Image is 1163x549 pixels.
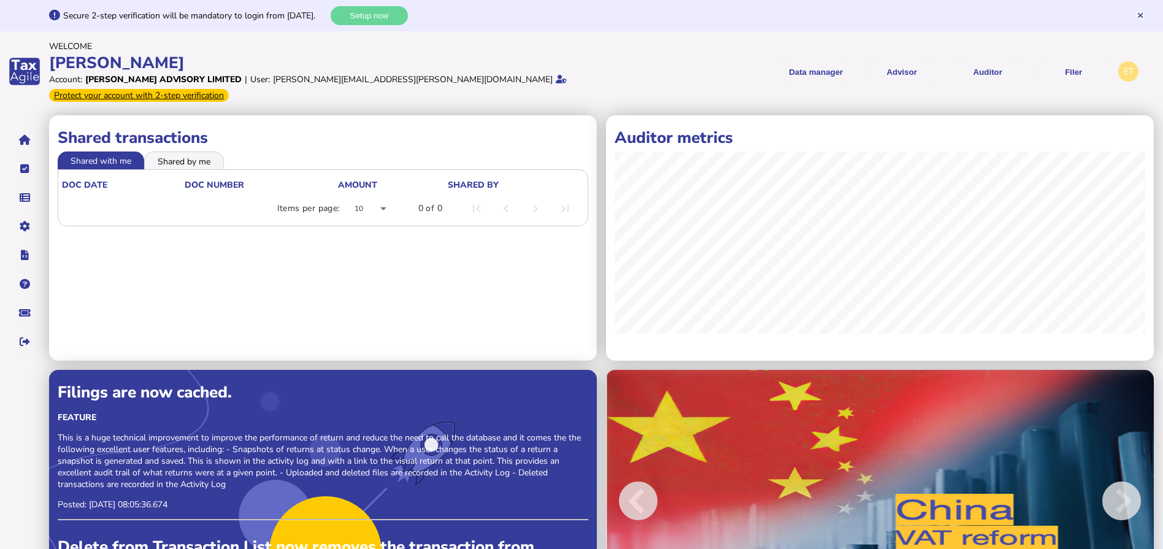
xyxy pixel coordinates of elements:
[58,382,588,403] div: Filings are now cached.
[58,432,588,490] p: This is a huge technical improvement to improve the performance of return and reduce the need to ...
[12,329,37,355] button: Sign out
[85,74,242,85] div: [PERSON_NAME] Advisory Limited
[12,271,37,297] button: Help pages
[1136,11,1145,20] button: Hide message
[273,74,553,85] div: [PERSON_NAME][EMAIL_ADDRESS][PERSON_NAME][DOMAIN_NAME]
[331,6,408,25] button: Setup now
[777,56,854,86] button: Shows a dropdown of Data manager options
[49,74,82,85] div: Account:
[185,179,337,191] div: doc number
[584,56,1113,86] menu: navigate products
[58,152,144,169] li: Shared with me
[12,156,37,182] button: Tasks
[49,89,229,102] div: From Oct 1, 2025, 2-step verification will be required to login. Set it up now...
[277,202,340,215] div: Items per page:
[615,127,1145,148] h1: Auditor metrics
[49,52,578,74] div: [PERSON_NAME]
[556,75,567,83] i: Email verified
[245,74,247,85] div: |
[949,56,1026,86] button: Auditor
[338,179,377,191] div: Amount
[448,179,499,191] div: shared by
[58,412,588,423] div: Feature
[12,127,37,153] button: Home
[58,499,588,510] p: Posted: [DATE] 08:05:36.674
[12,300,37,326] button: Raise a support ticket
[1118,61,1138,82] div: Profile settings
[448,179,581,191] div: shared by
[63,10,328,21] div: Secure 2-step verification will be mandatory to login from [DATE].
[62,179,183,191] div: doc date
[58,127,588,148] h1: Shared transactions
[12,242,37,268] button: Developer hub links
[338,179,447,191] div: Amount
[144,152,224,169] li: Shared by me
[12,185,37,210] button: Data manager
[863,56,940,86] button: Shows a dropdown of VAT Advisor options
[418,202,442,215] div: 0 of 0
[62,179,107,191] div: doc date
[1035,56,1112,86] button: Filer
[49,40,578,52] div: Welcome
[12,213,37,239] button: Manage settings
[250,74,270,85] div: User:
[185,179,244,191] div: doc number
